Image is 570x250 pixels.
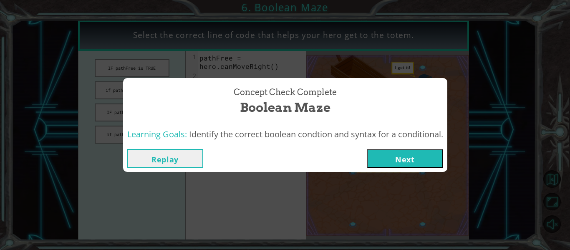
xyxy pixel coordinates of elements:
[240,98,330,116] span: Boolean Maze
[367,149,443,168] button: Next
[189,129,443,140] span: Identify the correct boolean condtion and syntax for a conditional.
[234,86,337,98] span: Concept Check Complete
[127,129,187,140] span: Learning Goals:
[127,149,203,168] button: Replay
